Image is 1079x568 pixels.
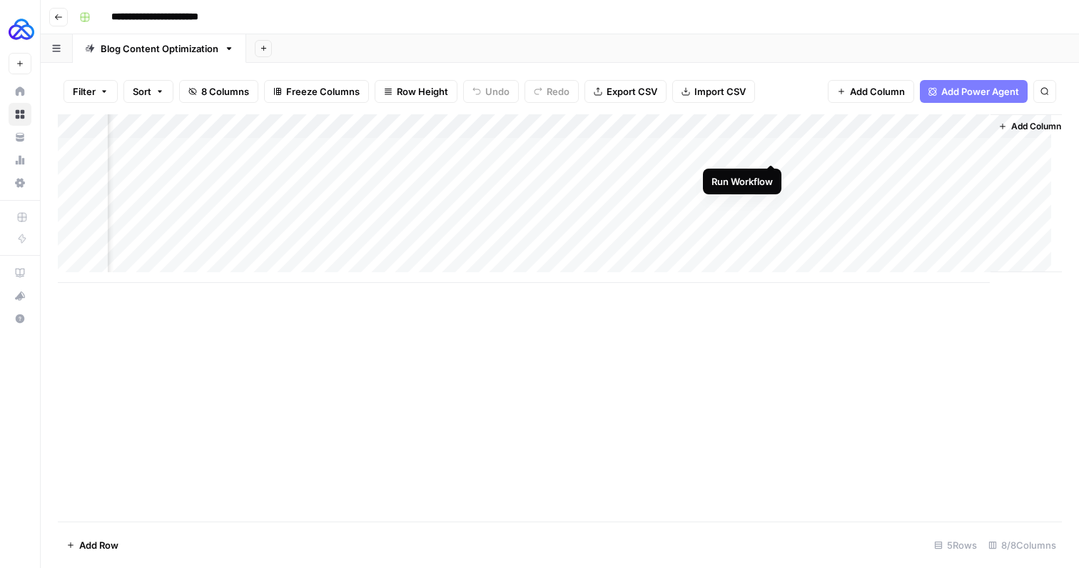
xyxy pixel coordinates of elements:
[397,84,448,99] span: Row Height
[525,80,579,103] button: Redo
[73,84,96,99] span: Filter
[9,16,34,42] img: AUQ Logo
[79,538,118,552] span: Add Row
[607,84,657,99] span: Export CSV
[928,534,983,557] div: 5 Rows
[64,80,118,103] button: Filter
[485,84,510,99] span: Undo
[584,80,667,103] button: Export CSV
[547,84,569,99] span: Redo
[286,84,360,99] span: Freeze Columns
[201,84,249,99] span: 8 Columns
[58,534,127,557] button: Add Row
[9,285,31,307] div: What's new?
[9,261,31,284] a: AirOps Academy
[828,80,914,103] button: Add Column
[941,84,1019,99] span: Add Power Agent
[9,80,31,103] a: Home
[9,11,31,47] button: Workspace: AUQ
[993,117,1067,136] button: Add Column
[9,103,31,126] a: Browse
[9,307,31,330] button: Help + Support
[73,34,246,63] a: Blog Content Optimization
[264,80,369,103] button: Freeze Columns
[9,171,31,194] a: Settings
[179,80,258,103] button: 8 Columns
[711,174,773,189] div: Run Workflow
[123,80,173,103] button: Sort
[1011,120,1061,133] span: Add Column
[694,84,746,99] span: Import CSV
[9,149,31,171] a: Usage
[920,80,1028,103] button: Add Power Agent
[375,80,457,103] button: Row Height
[983,534,1062,557] div: 8/8 Columns
[9,126,31,149] a: Your Data
[133,84,151,99] span: Sort
[9,284,31,307] button: What's new?
[463,80,519,103] button: Undo
[672,80,755,103] button: Import CSV
[850,84,905,99] span: Add Column
[101,41,218,56] div: Blog Content Optimization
